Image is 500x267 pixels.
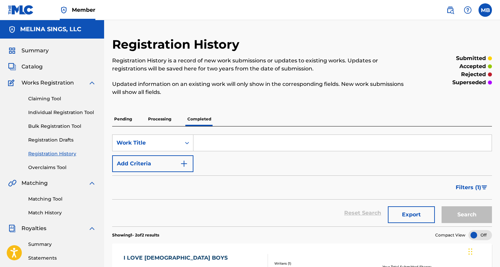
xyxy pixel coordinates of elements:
span: Matching [21,179,48,187]
img: Catalog [8,63,16,71]
a: Registration History [28,150,96,157]
button: Filters (1) [452,179,492,196]
form: Search Form [112,135,492,226]
a: Individual Registration Tool [28,109,96,116]
button: Add Criteria [112,155,193,172]
p: Showing 1 - 2 of 2 results [112,232,159,238]
iframe: Chat Widget [466,235,500,267]
span: Works Registration [21,79,74,87]
img: MLC Logo [8,5,34,15]
img: help [464,6,472,14]
a: Summary [28,241,96,248]
img: expand [88,224,96,232]
a: Statements [28,255,96,262]
div: User Menu [479,3,492,17]
span: Royalties [21,224,46,232]
div: Help [461,3,474,17]
span: Filters ( 1 ) [456,183,481,192]
img: expand [88,179,96,187]
p: rejected [461,70,486,78]
img: search [446,6,454,14]
a: CatalogCatalog [8,63,43,71]
span: Catalog [21,63,43,71]
img: Accounts [8,25,16,34]
img: expand [88,79,96,87]
p: Processing [146,112,173,126]
a: Overclaims Tool [28,164,96,171]
span: Summary [21,47,49,55]
div: Writers ( 1 ) [274,261,358,266]
img: Matching [8,179,16,187]
p: Completed [185,112,213,126]
button: Export [388,206,435,223]
span: Compact View [435,232,465,238]
img: Summary [8,47,16,55]
a: Claiming Tool [28,95,96,102]
p: superseded [452,78,486,87]
a: Match History [28,209,96,216]
a: Matching Tool [28,196,96,203]
div: I LOVE [DEMOGRAPHIC_DATA] BOYS [124,254,231,262]
img: Works Registration [8,79,17,87]
p: Registration History is a record of new work submissions or updates to existing works. Updates or... [112,57,405,73]
div: Work Title [117,139,177,147]
a: Public Search [444,3,457,17]
iframe: Resource Center [481,170,500,224]
p: Updated information on an existing work will only show in the corresponding fields. New work subm... [112,80,405,96]
p: submitted [456,54,486,62]
a: SummarySummary [8,47,49,55]
h2: Registration History [112,37,243,52]
h5: MELINA SINGS, LLC [20,25,81,33]
span: Member [72,6,95,14]
p: accepted [459,62,486,70]
p: Pending [112,112,134,126]
a: Registration Drafts [28,137,96,144]
a: Bulk Registration Tool [28,123,96,130]
img: 9d2ae6d4665cec9f34b9.svg [180,160,188,168]
div: Drag [468,242,472,262]
img: Royalties [8,224,16,232]
img: Top Rightsholder [60,6,68,14]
